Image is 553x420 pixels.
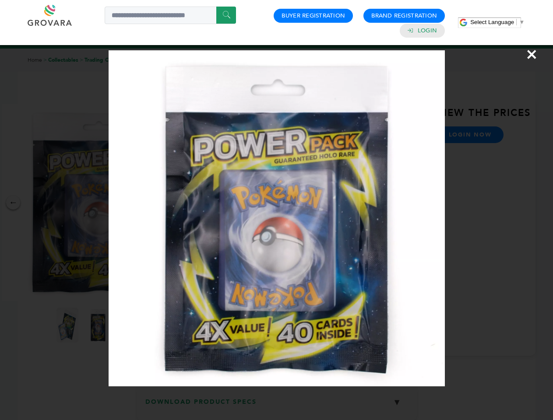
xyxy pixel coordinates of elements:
input: Search a product or brand... [105,7,236,24]
a: Brand Registration [371,12,437,20]
span: ▼ [519,19,525,25]
img: Image Preview [109,50,445,386]
span: ​ [516,19,517,25]
a: Select Language​ [470,19,525,25]
a: Login [418,27,437,35]
a: Buyer Registration [282,12,345,20]
span: Select Language [470,19,514,25]
span: × [526,42,538,66]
